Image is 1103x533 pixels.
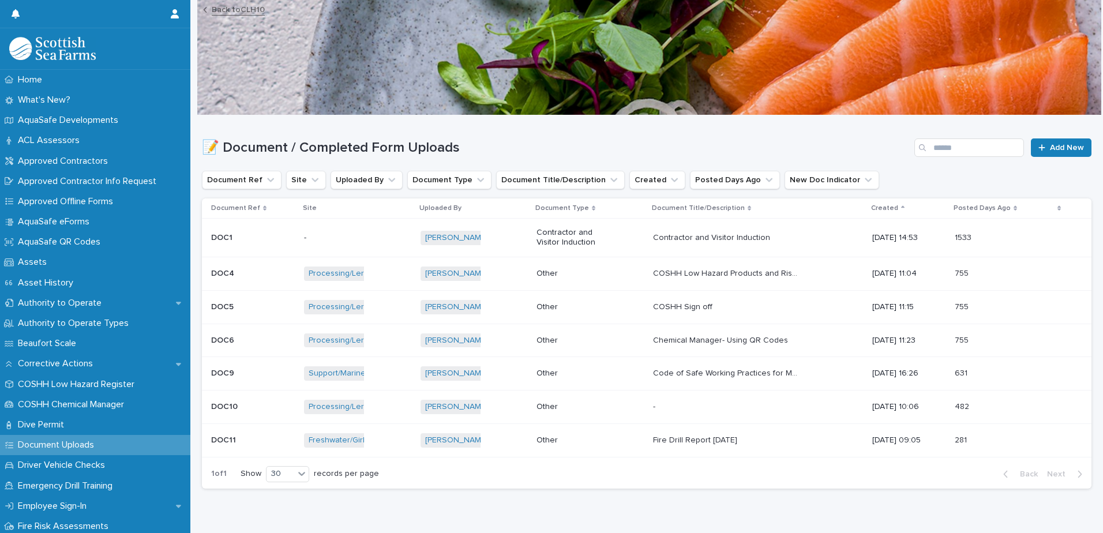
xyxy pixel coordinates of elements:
a: [PERSON_NAME] [425,369,488,378]
p: Dive Permit [13,419,73,430]
tr: DOC11DOC11 Freshwater/Girlsta [PERSON_NAME] OtherFire Drill Report [DATE]Fire Drill Report [DATE]... [202,423,1091,457]
p: 1533 [955,231,974,243]
p: DOC5 [211,300,236,312]
p: - [304,233,376,243]
div: 30 [267,468,294,480]
p: Uploaded By [419,202,462,215]
tr: DOC9DOC9 Support/Marine H&S Only [PERSON_NAME] OtherCode of Safe Working Practices for Merchant S... [202,357,1091,391]
p: DOC10 [211,400,240,412]
p: Document Type [535,202,589,215]
p: AquaSafe Developments [13,115,127,126]
p: Home [13,74,51,85]
span: Add New [1050,144,1084,152]
p: DOC11 [211,433,238,445]
p: Chemical Manager- Using QR Codes [653,333,790,346]
p: Other [537,302,609,312]
a: Processing/Lerwick Factory (Gremista) [309,402,449,412]
p: Document Title/Description [652,202,745,215]
p: ACL Assessors [13,135,89,146]
p: COSHH Sign off [653,300,715,312]
p: Contractor and Visitor Induction [537,228,609,247]
button: Site [286,171,326,189]
tr: DOC5DOC5 Processing/Lerwick Factory (Gremista) [PERSON_NAME] OtherCOSHH Sign offCOSHH Sign off [D... [202,290,1091,324]
p: Approved Contractor Info Request [13,176,166,187]
img: bPIBxiqnSb2ggTQWdOVV [9,37,96,60]
tr: DOC1DOC1 -[PERSON_NAME] Contractor and Visitor InductionContractor and Visitor InductionContracto... [202,219,1091,257]
p: 631 [955,366,970,378]
p: What's New? [13,95,80,106]
p: Code of Safe Working Practices for Merchant Seafarers (COSWP) [653,366,800,378]
p: Show [241,469,261,479]
button: Posted Days Ago [690,171,780,189]
p: AquaSafe QR Codes [13,237,110,247]
p: [DATE] 10:06 [872,402,944,412]
p: 755 [955,266,971,279]
span: Next [1047,470,1072,478]
a: Freshwater/Girlsta [309,436,376,445]
p: DOC4 [211,266,237,279]
p: [DATE] 16:26 [872,369,944,378]
p: [DATE] 14:53 [872,233,944,243]
a: Support/Marine H&S Only [309,369,404,378]
a: [PERSON_NAME] [425,302,488,312]
p: records per page [314,469,379,479]
p: Approved Offline Forms [13,196,122,207]
p: Document Ref [211,202,260,215]
p: [DATE] 11:04 [872,269,944,279]
p: [DATE] 11:15 [872,302,944,312]
a: [PERSON_NAME] [425,436,488,445]
p: DOC1 [211,231,235,243]
p: COSHH Low Hazard Products and Risk Assessment [653,266,800,279]
a: Add New [1031,138,1091,157]
a: [PERSON_NAME] [425,336,488,346]
a: Back toCLH10 [212,2,265,16]
p: 755 [955,300,971,312]
p: Contractor and Visitor Induction [653,231,772,243]
a: Processing/Lerwick Factory (Gremista) [309,302,449,312]
p: Other [537,402,609,412]
p: DOC9 [211,366,237,378]
p: Corrective Actions [13,358,102,369]
button: Created [629,171,685,189]
p: 755 [955,333,971,346]
p: 281 [955,433,969,445]
a: [PERSON_NAME] [425,402,488,412]
p: Emergency Drill Training [13,481,122,491]
p: [DATE] 09:05 [872,436,944,445]
p: Authority to Operate Types [13,318,138,329]
p: Created [871,202,898,215]
input: Search [914,138,1024,157]
p: Other [537,436,609,445]
a: [PERSON_NAME] [425,269,488,279]
button: New Doc Indicator [785,171,879,189]
p: Fire Drill Report [DATE] [653,433,740,445]
button: Next [1042,469,1091,479]
p: Employee Sign-In [13,501,96,512]
h1: 📝 Document / Completed Form Uploads [202,140,910,156]
button: Document Title/Description [496,171,625,189]
p: Driver Vehicle Checks [13,460,114,471]
a: Processing/Lerwick Factory (Gremista) [309,269,449,279]
p: COSHH Low Hazard Register [13,379,144,390]
p: 1 of 1 [202,460,236,488]
p: 482 [955,400,971,412]
p: [DATE] 11:23 [872,336,944,346]
p: AquaSafe eForms [13,216,99,227]
p: Other [537,269,609,279]
button: Document Type [407,171,492,189]
button: Uploaded By [331,171,403,189]
p: Other [537,369,609,378]
p: DOC6 [211,333,237,346]
p: - [653,400,658,412]
p: Fire Risk Assessments [13,521,118,532]
p: Asset History [13,277,82,288]
p: Approved Contractors [13,156,117,167]
span: Back [1013,470,1038,478]
a: [PERSON_NAME] [425,233,488,243]
p: Other [537,336,609,346]
button: Back [994,469,1042,479]
p: Assets [13,257,56,268]
p: COSHH Chemical Manager [13,399,133,410]
p: Beaufort Scale [13,338,85,349]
